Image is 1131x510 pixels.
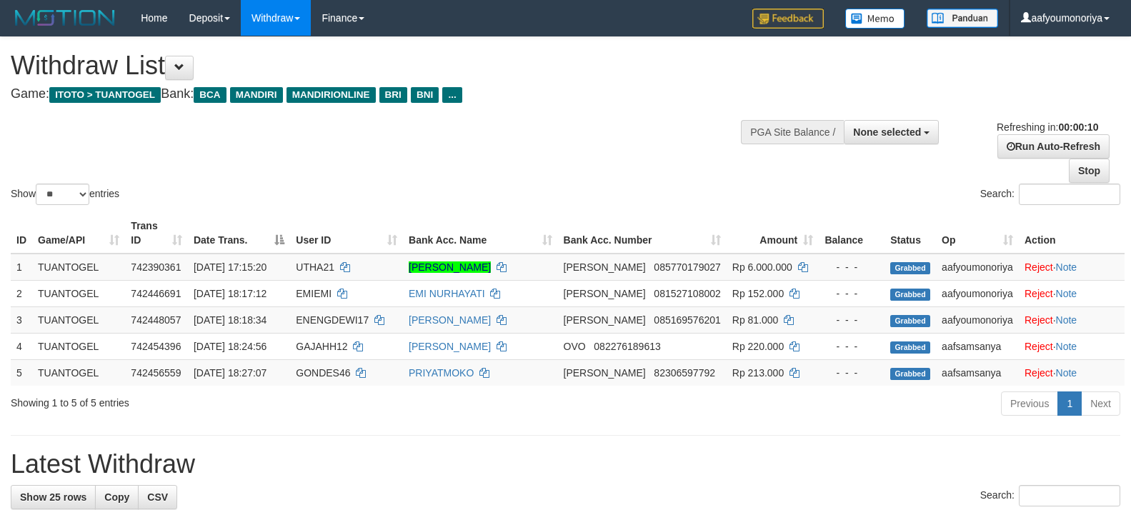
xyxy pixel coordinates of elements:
[11,254,32,281] td: 1
[409,261,491,273] a: [PERSON_NAME]
[1069,159,1110,183] a: Stop
[594,341,660,352] span: Copy 082276189613 to clipboard
[1056,261,1077,273] a: Note
[403,213,558,254] th: Bank Acc. Name: activate to sort column ascending
[194,87,226,103] span: BCA
[32,213,125,254] th: Game/API: activate to sort column ascending
[32,306,125,333] td: TUANTOGEL
[824,260,879,274] div: - - -
[936,333,1019,359] td: aafsamsanya
[194,261,266,273] span: [DATE] 17:15:20
[1019,485,1120,506] input: Search:
[32,359,125,386] td: TUANTOGEL
[95,485,139,509] a: Copy
[11,51,739,80] h1: Withdraw List
[732,367,784,379] span: Rp 213.000
[131,261,181,273] span: 742390361
[732,288,784,299] span: Rp 152.000
[36,184,89,205] select: Showentries
[824,366,879,380] div: - - -
[442,87,462,103] span: ...
[564,261,646,273] span: [PERSON_NAME]
[732,341,784,352] span: Rp 220.000
[1058,121,1098,133] strong: 00:00:10
[296,314,369,326] span: ENENGDEWI17
[1001,391,1058,416] a: Previous
[11,306,32,333] td: 3
[980,184,1120,205] label: Search:
[1019,254,1125,281] td: ·
[138,485,177,509] a: CSV
[1056,314,1077,326] a: Note
[1025,288,1053,299] a: Reject
[853,126,921,138] span: None selected
[980,485,1120,506] label: Search:
[1019,213,1125,254] th: Action
[654,288,720,299] span: Copy 081527108002 to clipboard
[1025,314,1053,326] a: Reject
[32,333,125,359] td: TUANTOGEL
[1019,280,1125,306] td: ·
[752,9,824,29] img: Feedback.jpg
[824,339,879,354] div: - - -
[194,367,266,379] span: [DATE] 18:27:07
[11,359,32,386] td: 5
[32,280,125,306] td: TUANTOGEL
[188,213,290,254] th: Date Trans.: activate to sort column descending
[409,288,485,299] a: EMI NURHAYATI
[1019,184,1120,205] input: Search:
[296,367,350,379] span: GONDES46
[409,314,491,326] a: [PERSON_NAME]
[824,313,879,327] div: - - -
[845,9,905,29] img: Button%20Memo.svg
[1025,261,1053,273] a: Reject
[1019,306,1125,333] td: ·
[131,314,181,326] span: 742448057
[379,87,407,103] span: BRI
[11,184,119,205] label: Show entries
[131,341,181,352] span: 742454396
[927,9,998,28] img: panduan.png
[558,213,727,254] th: Bank Acc. Number: activate to sort column ascending
[890,315,930,327] span: Grabbed
[936,306,1019,333] td: aafyoumonoriya
[194,288,266,299] span: [DATE] 18:17:12
[732,314,779,326] span: Rp 81.000
[654,261,720,273] span: Copy 085770179027 to clipboard
[20,491,86,503] span: Show 25 rows
[296,341,347,352] span: GAJAHH12
[409,341,491,352] a: [PERSON_NAME]
[1019,333,1125,359] td: ·
[890,341,930,354] span: Grabbed
[824,286,879,301] div: - - -
[411,87,439,103] span: BNI
[49,87,161,103] span: ITOTO > TUANTOGEL
[1025,367,1053,379] a: Reject
[1056,288,1077,299] a: Note
[890,262,930,274] span: Grabbed
[1056,341,1077,352] a: Note
[147,491,168,503] span: CSV
[32,254,125,281] td: TUANTOGEL
[844,120,939,144] button: None selected
[885,213,936,254] th: Status
[125,213,188,254] th: Trans ID: activate to sort column ascending
[296,288,332,299] span: EMIEMI
[1057,391,1082,416] a: 1
[936,280,1019,306] td: aafyoumonoriya
[997,121,1098,133] span: Refreshing in:
[131,288,181,299] span: 742446691
[11,450,1120,479] h1: Latest Withdraw
[997,134,1110,159] a: Run Auto-Refresh
[194,314,266,326] span: [DATE] 18:18:34
[890,368,930,380] span: Grabbed
[287,87,376,103] span: MANDIRIONLINE
[11,87,739,101] h4: Game: Bank:
[230,87,283,103] span: MANDIRI
[564,341,586,352] span: OVO
[654,314,720,326] span: Copy 085169576201 to clipboard
[104,491,129,503] span: Copy
[741,120,844,144] div: PGA Site Balance /
[11,333,32,359] td: 4
[1019,359,1125,386] td: ·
